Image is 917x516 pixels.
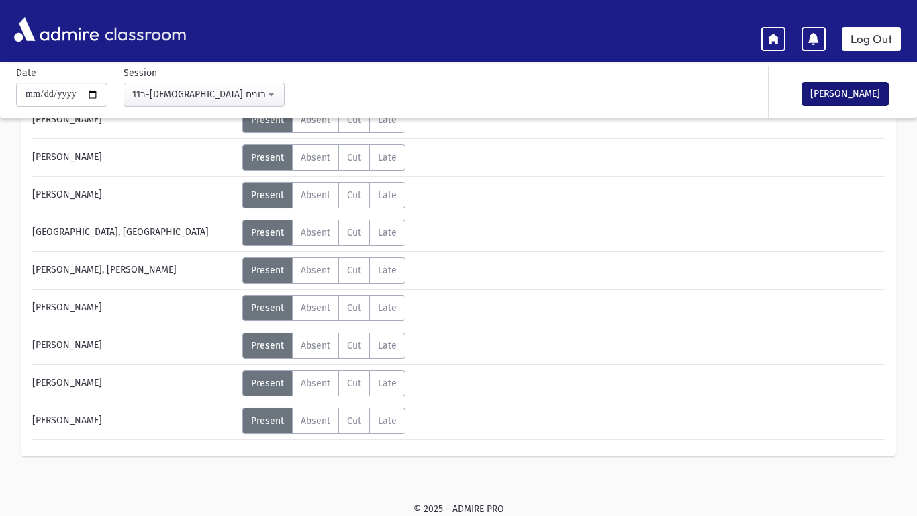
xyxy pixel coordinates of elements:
[347,302,361,314] span: Cut
[378,415,397,427] span: Late
[242,182,405,208] div: AttTypes
[347,415,361,427] span: Cut
[301,265,330,276] span: Absent
[378,189,397,201] span: Late
[242,333,405,359] div: AttTypes
[26,144,242,171] div: [PERSON_NAME]
[26,408,242,434] div: [PERSON_NAME]
[301,152,330,163] span: Absent
[347,189,361,201] span: Cut
[251,302,284,314] span: Present
[26,257,242,284] div: [PERSON_NAME], [PERSON_NAME]
[242,107,405,133] div: AttTypes
[251,340,284,351] span: Present
[301,189,330,201] span: Absent
[21,502,896,516] div: © 2025 - ADMIRE PRO
[378,114,397,126] span: Late
[242,370,405,396] div: AttTypes
[301,415,330,427] span: Absent
[26,220,242,246] div: [GEOGRAPHIC_DATA], [GEOGRAPHIC_DATA]
[378,378,397,389] span: Late
[347,265,361,276] span: Cut
[301,227,330,239] span: Absent
[347,152,361,163] span: Cut
[26,182,242,208] div: [PERSON_NAME]
[251,265,284,276] span: Present
[378,302,397,314] span: Late
[242,144,405,171] div: AttTypes
[242,257,405,284] div: AttTypes
[301,114,330,126] span: Absent
[301,378,330,389] span: Absent
[124,83,285,107] button: 11ב-H-נביאים אחרונים: ירמיהו(9:18AM-9:58AM)
[251,415,284,427] span: Present
[26,333,242,359] div: [PERSON_NAME]
[26,295,242,321] div: [PERSON_NAME]
[347,114,361,126] span: Cut
[16,66,36,80] label: Date
[242,295,405,321] div: AttTypes
[378,227,397,239] span: Late
[251,189,284,201] span: Present
[301,340,330,351] span: Absent
[102,12,187,48] span: classroom
[378,340,397,351] span: Late
[242,220,405,246] div: AttTypes
[301,302,330,314] span: Absent
[347,227,361,239] span: Cut
[347,378,361,389] span: Cut
[842,27,901,51] a: Log Out
[251,152,284,163] span: Present
[802,82,889,106] button: [PERSON_NAME]
[11,14,102,45] img: AdmirePro
[132,87,265,101] div: 11ב-[DEMOGRAPHIC_DATA] אחרונים: [DEMOGRAPHIC_DATA](9:18AM-9:58AM)
[378,152,397,163] span: Late
[347,340,361,351] span: Cut
[251,227,284,239] span: Present
[242,408,405,434] div: AttTypes
[378,265,397,276] span: Late
[26,107,242,133] div: [PERSON_NAME]
[251,114,284,126] span: Present
[251,378,284,389] span: Present
[26,370,242,396] div: [PERSON_NAME]
[124,66,157,80] label: Session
